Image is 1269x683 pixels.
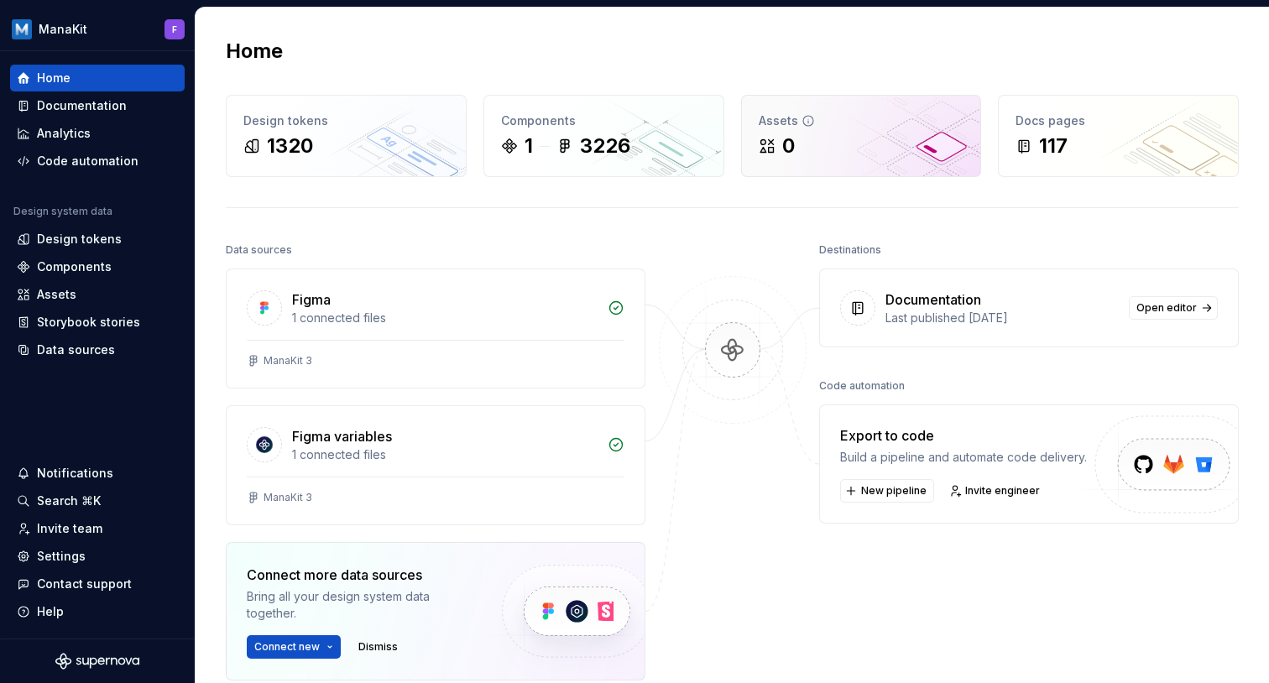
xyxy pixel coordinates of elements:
[37,97,127,114] div: Documentation
[247,588,473,622] div: Bring all your design system data together.
[226,405,645,525] a: Figma variables1 connected filesManaKit 3
[39,21,87,38] div: ManaKit
[37,258,112,275] div: Components
[264,491,312,504] div: ManaKit 3
[10,543,185,570] a: Settings
[37,286,76,303] div: Assets
[37,70,70,86] div: Home
[226,238,292,262] div: Data sources
[965,484,1040,498] span: Invite engineer
[885,289,981,310] div: Documentation
[10,226,185,253] a: Design tokens
[13,205,112,218] div: Design system data
[819,238,881,262] div: Destinations
[37,125,91,142] div: Analytics
[55,653,139,670] svg: Supernova Logo
[37,153,138,169] div: Code automation
[10,487,185,514] button: Search ⌘K
[741,95,982,177] a: Assets0
[840,479,934,503] button: New pipeline
[37,603,64,620] div: Help
[998,95,1239,177] a: Docs pages117
[267,133,313,159] div: 1320
[37,520,102,537] div: Invite team
[580,133,630,159] div: 3226
[10,515,185,542] a: Invite team
[254,640,320,654] span: Connect new
[885,310,1119,326] div: Last published [DATE]
[3,11,191,47] button: ManaKitF
[37,493,101,509] div: Search ⌘K
[37,314,140,331] div: Storybook stories
[944,479,1047,503] a: Invite engineer
[37,231,122,248] div: Design tokens
[840,449,1087,466] div: Build a pipeline and automate code delivery.
[1136,301,1197,315] span: Open editor
[1129,296,1218,320] a: Open editor
[10,148,185,175] a: Code automation
[226,38,283,65] h2: Home
[10,598,185,625] button: Help
[10,253,185,280] a: Components
[358,640,398,654] span: Dismiss
[10,571,185,597] button: Contact support
[10,281,185,308] a: Assets
[37,548,86,565] div: Settings
[483,95,724,177] a: Components13226
[861,484,927,498] span: New pipeline
[247,565,473,585] div: Connect more data sources
[226,269,645,388] a: Figma1 connected filesManaKit 3
[292,426,392,446] div: Figma variables
[501,112,707,129] div: Components
[243,112,449,129] div: Design tokens
[292,446,598,463] div: 1 connected files
[172,23,177,36] div: F
[525,133,533,159] div: 1
[10,65,185,91] a: Home
[37,341,115,358] div: Data sources
[1039,133,1068,159] div: 117
[10,92,185,119] a: Documentation
[37,576,132,592] div: Contact support
[10,309,185,336] a: Storybook stories
[12,19,32,39] img: 444e3117-43a1-4503-92e6-3e31d1175a78.png
[264,354,312,368] div: ManaKit 3
[10,336,185,363] a: Data sources
[37,465,113,482] div: Notifications
[819,374,905,398] div: Code automation
[782,133,795,159] div: 0
[10,460,185,487] button: Notifications
[247,635,341,659] button: Connect new
[292,289,331,310] div: Figma
[351,635,405,659] button: Dismiss
[292,310,598,326] div: 1 connected files
[10,120,185,147] a: Analytics
[226,95,467,177] a: Design tokens1320
[759,112,964,129] div: Assets
[1016,112,1221,129] div: Docs pages
[840,425,1087,446] div: Export to code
